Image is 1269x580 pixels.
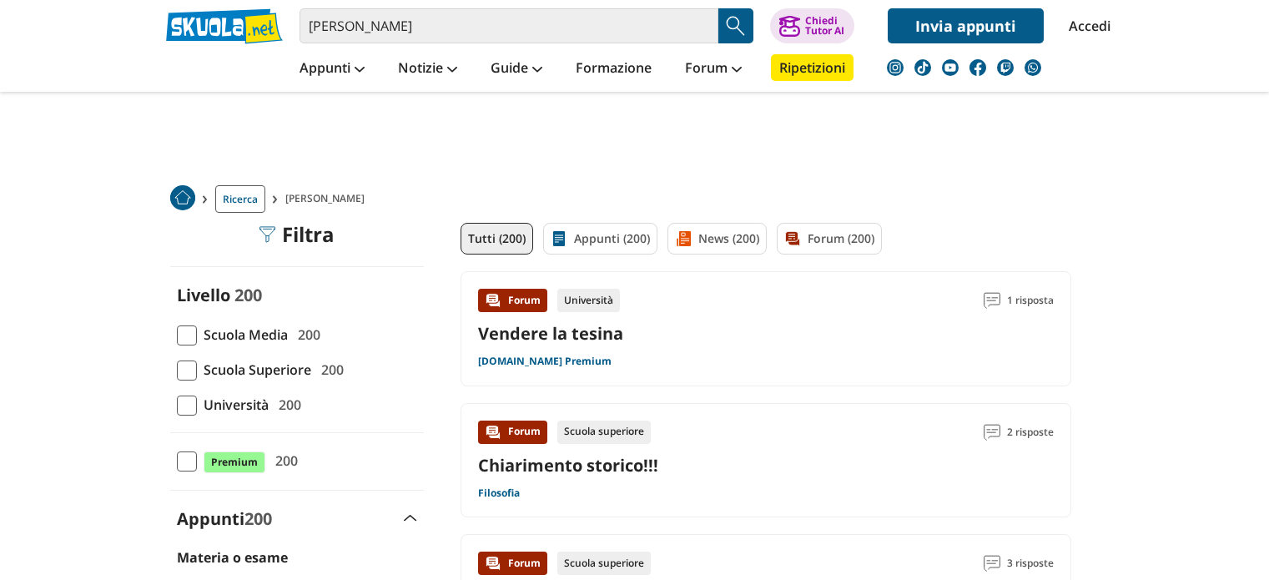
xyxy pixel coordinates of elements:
img: Home [170,185,195,210]
img: Appunti filtro contenuto [551,230,567,247]
span: 2 risposte [1007,421,1054,444]
img: Commenti lettura [984,555,1000,572]
a: [DOMAIN_NAME] Premium [478,355,612,368]
div: Scuola superiore [557,552,651,575]
a: Appunti [295,54,369,84]
img: Forum contenuto [485,292,501,309]
a: Home [170,185,195,213]
label: Materia o esame [177,548,288,567]
span: 200 [234,284,262,306]
div: Forum [478,421,547,444]
img: Commenti lettura [984,424,1000,441]
button: ChiediTutor AI [770,8,854,43]
img: Commenti lettura [984,292,1000,309]
a: Ricerca [215,185,265,213]
span: 200 [291,324,320,345]
img: facebook [969,59,986,76]
span: 200 [244,507,272,530]
a: Filosofia [478,487,520,500]
div: Università [557,289,620,312]
img: instagram [887,59,904,76]
label: Livello [177,284,230,306]
img: Apri e chiudi sezione [404,515,417,522]
div: Chiedi Tutor AI [805,16,844,36]
img: twitch [997,59,1014,76]
input: Cerca appunti, riassunti o versioni [300,8,718,43]
span: 3 risposte [1007,552,1054,575]
a: Tutti (200) [461,223,533,255]
a: Chiarimento storico!!! [478,454,658,477]
a: Invia appunti [888,8,1044,43]
img: WhatsApp [1025,59,1041,76]
a: Formazione [572,54,656,84]
a: Forum (200) [777,223,882,255]
span: Università [197,394,269,416]
span: [PERSON_NAME] [285,185,371,213]
a: Accedi [1069,8,1104,43]
span: Premium [204,451,265,473]
div: Forum [478,552,547,575]
span: Scuola Superiore [197,359,311,381]
img: Cerca appunti, riassunti o versioni [723,13,748,38]
a: Forum [681,54,746,84]
a: Ripetizioni [771,54,854,81]
a: Appunti (200) [543,223,657,255]
div: Scuola superiore [557,421,651,444]
img: youtube [942,59,959,76]
img: Forum filtro contenuto [784,230,801,247]
a: Vendere la tesina [478,322,623,345]
span: 1 risposta [1007,289,1054,312]
img: Forum contenuto [485,424,501,441]
button: Search Button [718,8,753,43]
span: 200 [272,394,301,416]
a: Guide [486,54,546,84]
span: 200 [315,359,344,381]
label: Appunti [177,507,272,530]
a: News (200) [667,223,767,255]
div: Forum [478,289,547,312]
img: Forum contenuto [485,555,501,572]
span: Scuola Media [197,324,288,345]
img: Filtra filtri mobile [259,226,275,243]
span: 200 [269,450,298,472]
img: News filtro contenuto [675,230,692,247]
div: Filtra [259,223,335,246]
a: Notizie [394,54,461,84]
img: tiktok [914,59,931,76]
